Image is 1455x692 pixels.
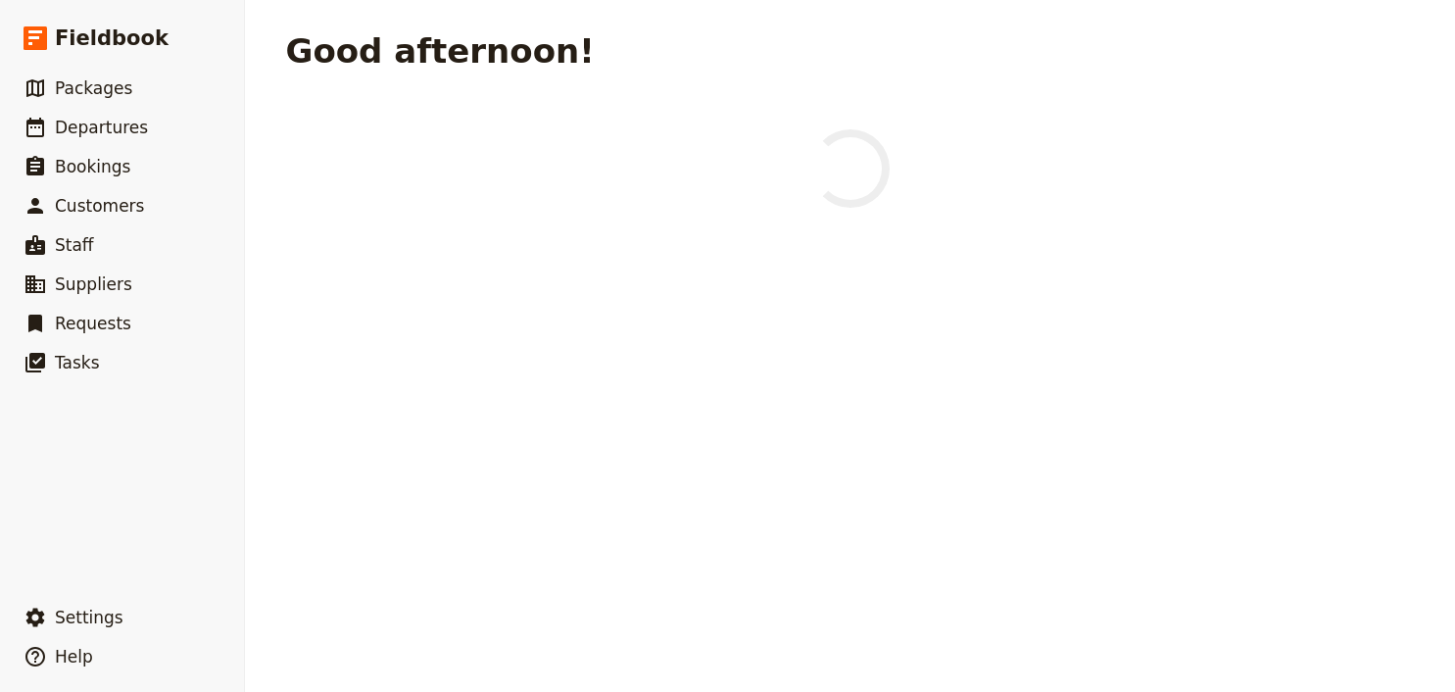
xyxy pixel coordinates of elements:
span: Settings [55,608,123,627]
span: Tasks [55,353,100,372]
span: Staff [55,235,94,255]
span: Customers [55,196,144,216]
span: Requests [55,314,131,333]
h1: Good afternoon! [286,31,595,71]
span: Suppliers [55,274,132,294]
span: Packages [55,78,132,98]
span: Fieldbook [55,24,169,53]
span: Bookings [55,157,130,176]
span: Help [55,647,93,667]
span: Departures [55,118,148,137]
